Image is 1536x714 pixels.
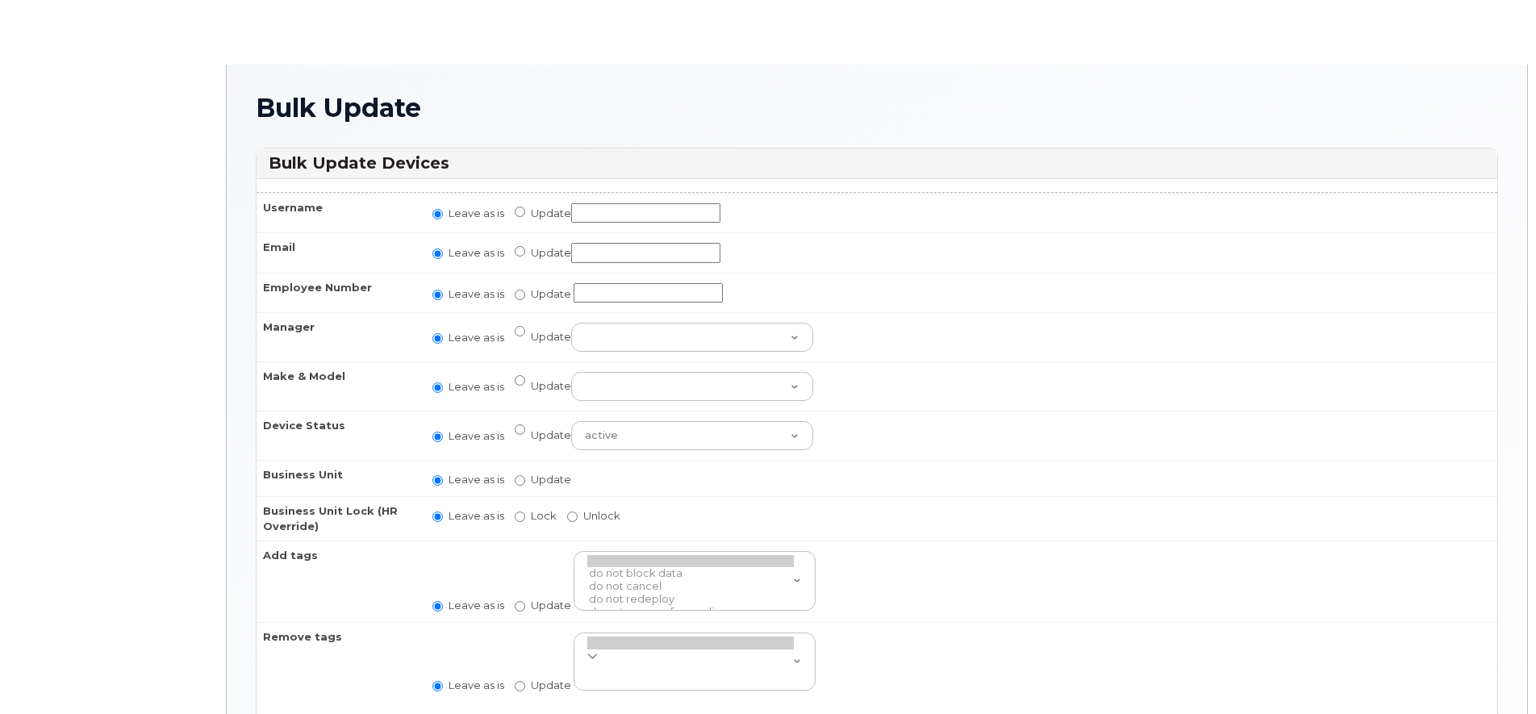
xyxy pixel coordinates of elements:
[432,333,443,344] input: Leave as is
[432,678,504,693] label: Leave as is
[567,508,620,524] label: Unlock
[515,290,525,300] input: Update
[515,421,813,450] label: Update
[515,246,525,257] input: Update
[257,312,418,361] th: Manager
[257,622,418,702] th: Remove tags
[432,428,504,444] label: Leave as is
[571,421,813,450] select: Update
[269,152,1485,174] h3: Bulk Update Devices
[432,601,443,612] input: Leave as is
[432,206,504,221] label: Leave as is
[515,375,525,386] input: Update
[587,580,794,593] option: do not cancel
[571,243,720,263] input: Update
[515,475,525,486] input: Update
[257,232,418,273] th: Email
[257,273,418,313] th: Employee Number
[587,593,794,606] option: do not redeploy
[515,326,525,336] input: Update
[432,432,443,442] input: Leave as is
[515,372,813,401] label: Update
[515,323,813,352] label: Update
[257,541,418,623] th: Add tags
[257,411,418,460] th: Device Status
[571,323,813,352] select: Update
[257,361,418,411] th: Make & Model
[432,382,443,393] input: Leave as is
[257,496,418,540] th: Business Unit Lock (HR Override)
[432,508,504,524] label: Leave as is
[515,598,571,613] label: Update
[515,508,557,524] label: Lock
[432,248,443,259] input: Leave as is
[432,681,443,691] input: Leave as is
[515,207,525,217] input: Update
[432,475,443,486] input: Leave as is
[257,193,418,233] th: Username
[515,678,571,693] label: Update
[515,601,525,612] input: Update
[515,511,525,522] input: Lock
[432,209,443,219] input: Leave as is
[571,203,720,223] input: Update
[432,245,504,261] label: Leave as is
[515,203,720,223] label: Update
[432,472,504,487] label: Leave as is
[515,286,571,302] label: Update
[515,243,720,263] label: Update
[515,424,525,435] input: Update
[587,567,794,580] option: do not block data
[257,460,418,496] th: Business Unit
[515,472,571,487] label: Update
[256,94,1498,122] h1: Bulk Update
[432,286,504,302] label: Leave as is
[432,511,443,522] input: Leave as is
[515,681,525,691] input: Update
[571,372,813,401] select: Update
[432,598,504,613] label: Leave as is
[432,330,504,345] label: Leave as is
[567,511,578,522] input: Unlock
[432,290,443,300] input: Leave as is
[432,379,504,395] label: Leave as is
[587,606,794,619] option: do not remove forwarding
